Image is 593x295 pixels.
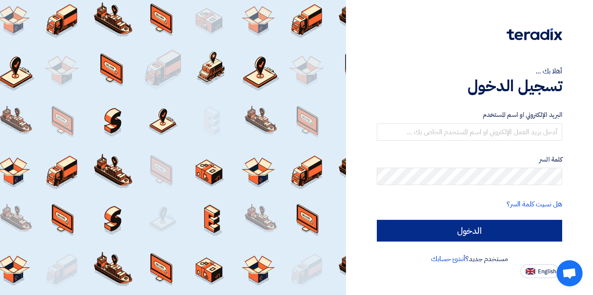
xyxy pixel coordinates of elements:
img: en-US.png [526,268,535,275]
div: Open chat [557,260,583,286]
a: هل نسيت كلمة السر؟ [507,199,562,209]
label: كلمة السر [377,155,562,165]
div: مستخدم جديد؟ [377,254,562,264]
input: الدخول [377,220,562,242]
img: Teradix logo [507,28,562,40]
span: English [538,268,556,275]
a: أنشئ حسابك [431,254,465,264]
h1: تسجيل الدخول [377,76,562,96]
label: البريد الإلكتروني او اسم المستخدم [377,110,562,120]
input: أدخل بريد العمل الإلكتروني او اسم المستخدم الخاص بك ... [377,123,562,141]
div: أهلا بك ... [377,66,562,76]
button: English [521,264,559,278]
